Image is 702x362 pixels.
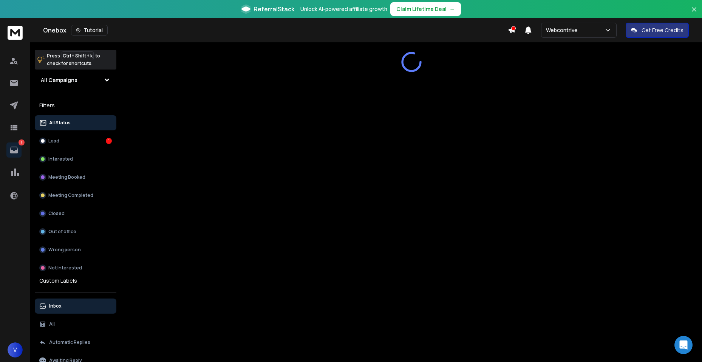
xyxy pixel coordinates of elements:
[49,120,71,126] p: All Status
[35,133,116,149] button: Lead1
[6,142,22,158] a: 1
[48,210,65,217] p: Closed
[35,317,116,332] button: All
[8,342,23,357] button: V
[48,192,93,198] p: Meeting Completed
[49,303,62,309] p: Inbox
[674,336,693,354] div: Open Intercom Messenger
[48,247,81,253] p: Wrong person
[35,170,116,185] button: Meeting Booked
[43,25,508,36] div: Onebox
[39,277,77,285] h3: Custom Labels
[35,188,116,203] button: Meeting Completed
[41,76,77,84] h1: All Campaigns
[47,52,100,67] p: Press to check for shortcuts.
[450,5,455,13] span: →
[546,26,581,34] p: Webcontrive
[35,73,116,88] button: All Campaigns
[106,138,112,144] div: 1
[626,23,689,38] button: Get Free Credits
[62,51,94,60] span: Ctrl + Shift + k
[48,265,82,271] p: Not Interested
[49,321,55,327] p: All
[49,339,90,345] p: Automatic Replies
[48,156,73,162] p: Interested
[71,25,108,36] button: Tutorial
[19,139,25,145] p: 1
[48,229,76,235] p: Out of office
[254,5,294,14] span: ReferralStack
[35,100,116,111] h3: Filters
[390,2,461,16] button: Claim Lifetime Deal→
[35,115,116,130] button: All Status
[300,5,387,13] p: Unlock AI-powered affiliate growth
[35,260,116,275] button: Not Interested
[35,335,116,350] button: Automatic Replies
[35,224,116,239] button: Out of office
[35,242,116,257] button: Wrong person
[35,299,116,314] button: Inbox
[689,5,699,23] button: Close banner
[48,174,85,180] p: Meeting Booked
[35,152,116,167] button: Interested
[642,26,683,34] p: Get Free Credits
[48,138,59,144] p: Lead
[35,206,116,221] button: Closed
